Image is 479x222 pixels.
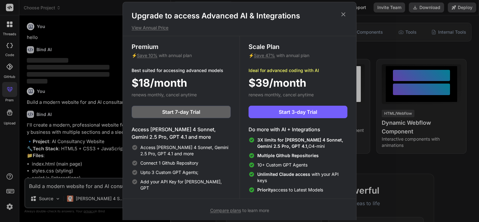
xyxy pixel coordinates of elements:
p: View Annual Price [132,25,347,31]
span: Access [PERSON_NAME] 4 Sonnet, Gemini 2.5 Pro, GPT 4.1 and more [140,144,231,157]
h3: Premium [132,42,231,51]
h4: Do more with AI + Integrations [249,126,347,133]
span: Start 7-day Trial [162,108,200,116]
span: Connect 1 Github Repository [140,160,198,166]
h4: Access [PERSON_NAME] 4 Sonnet, Gemini 2.5 Pro, GPT 4.1 and more [132,126,231,141]
span: Priority [257,187,273,192]
span: Save 47% [254,53,275,58]
span: access to Latest Models [257,187,323,193]
span: with your API keys [257,171,347,184]
span: 10+ Custom GPT Agents [257,162,307,168]
span: O4-mini [257,137,347,149]
p: Best suited for accessing advanced models [132,67,231,74]
span: to learn more [210,208,269,213]
span: Multiple Github Repositories [257,153,319,158]
span: Upto 3 Custom GPT Agents; [140,169,198,176]
span: $18/month [132,75,187,91]
span: $39/month [249,75,306,91]
h1: Upgrade to access Advanced AI & Integrations [132,11,347,21]
span: 3X limits for [PERSON_NAME] 4 Sonnet, Gemini 2.5 Pro, GPT 4.1, [257,137,343,149]
button: Start 3-day Trial [249,106,347,118]
span: renews monthly, cancel anytime [249,92,314,97]
p: ⚡ with annual plan [132,52,231,59]
h3: Scale Plan [249,42,347,51]
span: Save 10% [137,53,157,58]
span: renews monthly, cancel anytime [132,92,197,97]
p: Ideal for advanced coding with AI [249,67,347,74]
span: Add your API Key for [PERSON_NAME], GPT [140,179,231,191]
button: Start 7-day Trial [132,106,231,118]
p: ⚡ with annual plan [249,52,347,59]
span: Start 3-day Trial [279,108,317,116]
span: Compare plans [210,208,241,213]
span: Unlimited Claude access [257,171,312,177]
